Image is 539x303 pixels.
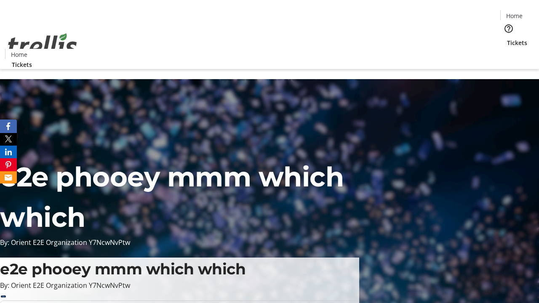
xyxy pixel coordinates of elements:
button: Cart [500,47,517,64]
span: Home [11,50,27,59]
a: Tickets [5,60,39,69]
a: Home [5,50,32,59]
span: Tickets [507,38,527,47]
span: Home [506,11,523,20]
a: Home [501,11,528,20]
span: Tickets [12,60,32,69]
img: Orient E2E Organization Y7NcwNvPtw's Logo [5,24,80,66]
button: Help [500,20,517,37]
a: Tickets [500,38,534,47]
